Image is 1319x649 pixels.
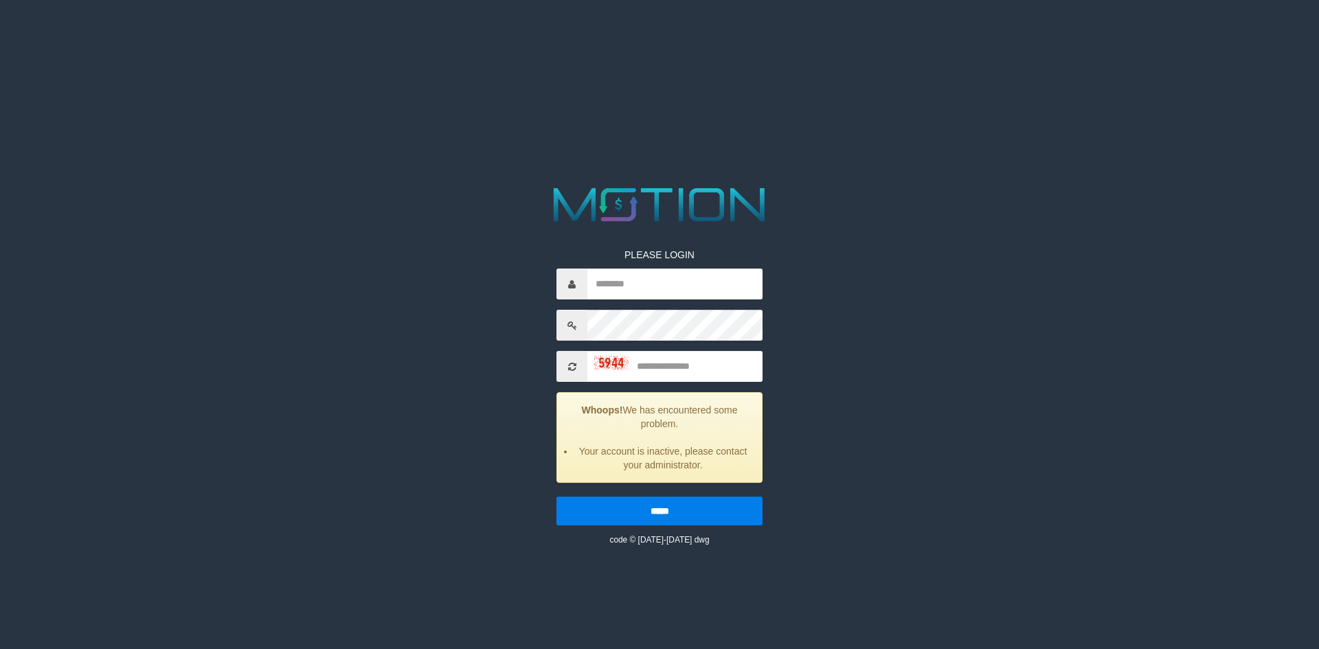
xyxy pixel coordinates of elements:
[609,535,709,545] small: code © [DATE]-[DATE] dwg
[556,248,763,262] p: PLEASE LOGIN
[556,392,763,483] div: We has encountered some problem.
[582,405,623,415] strong: Whoops!
[574,444,752,472] li: Your account is inactive, please contact your administrator.
[594,356,629,369] img: captcha
[544,182,775,227] img: MOTION_logo.png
